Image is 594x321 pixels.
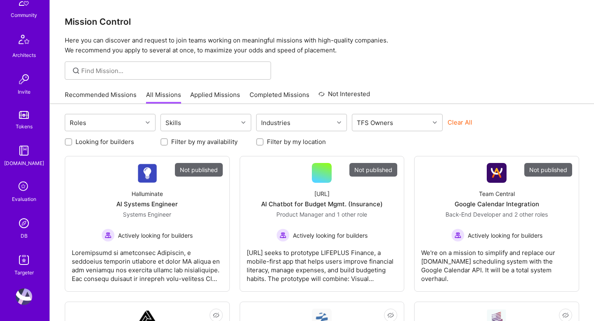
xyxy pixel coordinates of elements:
[355,117,395,129] div: TFS Owners
[16,179,32,195] i: icon SelectionTeam
[455,200,539,208] div: Google Calendar Integration
[451,229,464,242] img: Actively looking for builders
[421,242,572,283] div: We're on a mission to simplify and replace our [DOMAIN_NAME] scheduling system with the Google Ca...
[132,189,163,198] div: Halluminate
[116,200,178,208] div: AI Systems Engineer
[250,90,309,104] a: Completed Missions
[247,242,398,283] div: [URL] seeks to prototype LIFEPLUS Finance, a mobile-first app that helps users improve financial ...
[387,312,394,319] i: icon EyeClosed
[137,163,157,183] img: Company Logo
[267,137,326,146] label: Filter by my location
[349,163,397,177] div: Not published
[445,211,501,218] span: Back-End Developer
[487,163,507,183] img: Company Logo
[4,159,44,168] div: [DOMAIN_NAME]
[118,231,193,240] span: Actively looking for builders
[433,120,437,125] i: icon Chevron
[75,137,134,146] label: Looking for builders
[276,229,290,242] img: Actively looking for builders
[479,189,515,198] div: Team Central
[123,211,171,218] span: Systems Engineer
[146,120,150,125] i: icon Chevron
[16,122,33,131] div: Tokens
[175,163,223,177] div: Not published
[18,87,31,96] div: Invite
[72,242,223,283] div: Loremipsumd si ametconsec Adipiscin, e seddoeius temporin utlabore et dolor MA aliqua en adm veni...
[16,71,32,87] img: Invite
[65,90,137,104] a: Recommended Missions
[502,211,548,218] span: and 2 other roles
[11,11,37,19] div: Community
[448,118,472,127] button: Clear All
[72,163,223,285] a: Not publishedCompany LogoHalluminateAI Systems EngineerSystems Engineer Actively looking for buil...
[261,200,383,208] div: AI Chatbot for Budget Mgmt. (Insurance)
[247,163,398,285] a: Not published[URL]AI Chatbot for Budget Mgmt. (Insurance)Product Manager and 1 other roleActively...
[314,189,330,198] div: [URL]
[163,117,183,129] div: Skills
[14,31,34,51] img: Architects
[337,120,341,125] i: icon Chevron
[293,231,368,240] span: Actively looking for builders
[241,120,245,125] i: icon Chevron
[12,51,36,59] div: Architects
[318,89,370,104] a: Not Interested
[190,90,240,104] a: Applied Missions
[12,195,36,203] div: Evaluation
[171,137,238,146] label: Filter by my availability
[421,163,572,285] a: Not publishedCompany LogoTeam CentralGoogle Calendar IntegrationBack-End Developer and 2 other ro...
[19,111,29,119] img: tokens
[81,66,265,75] input: Find Mission...
[16,288,32,305] img: User Avatar
[325,211,367,218] span: and 1 other role
[468,231,542,240] span: Actively looking for builders
[71,66,81,76] i: icon SearchGrey
[65,17,579,27] h3: Mission Control
[524,163,572,177] div: Not published
[16,142,32,159] img: guide book
[14,268,34,277] div: Targeter
[146,90,181,104] a: All Missions
[16,252,32,268] img: Skill Targeter
[16,215,32,231] img: Admin Search
[213,312,219,319] i: icon EyeClosed
[14,288,34,305] a: User Avatar
[21,231,28,240] div: DB
[101,229,115,242] img: Actively looking for builders
[562,312,569,319] i: icon EyeClosed
[259,117,292,129] div: Industries
[68,117,88,129] div: Roles
[276,211,323,218] span: Product Manager
[65,35,579,55] p: Here you can discover and request to join teams working on meaningful missions with high-quality ...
